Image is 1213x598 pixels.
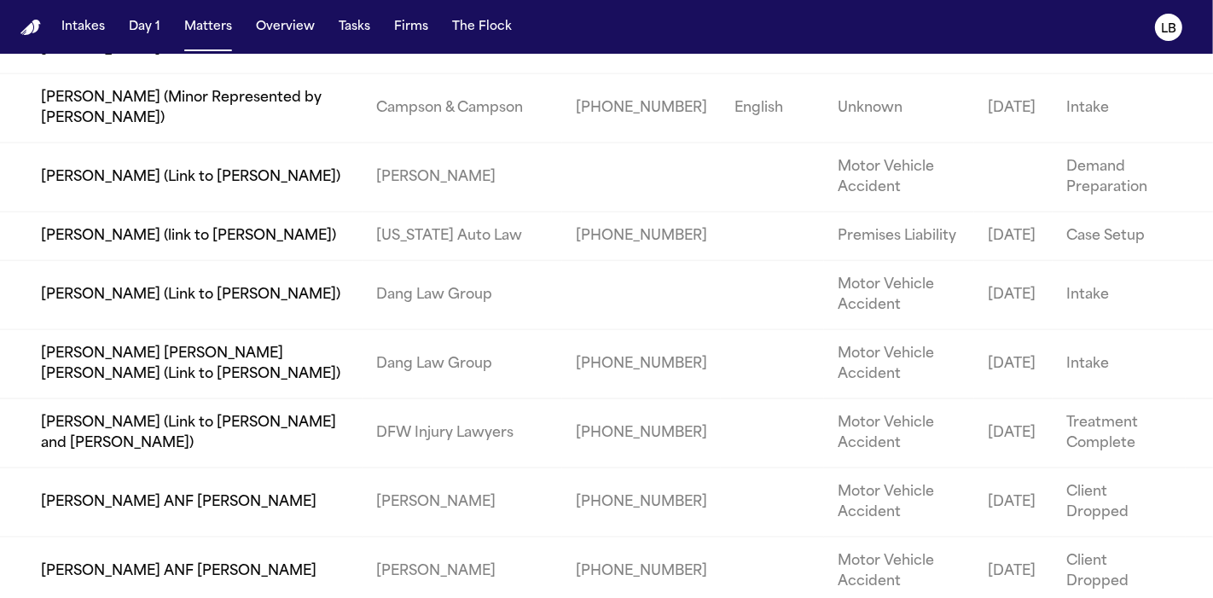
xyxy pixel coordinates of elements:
td: Motor Vehicle Accident [824,261,974,330]
button: Matters [177,12,239,43]
td: Intake [1053,330,1186,399]
td: [DATE] [974,399,1053,468]
td: Dang Law Group [363,330,562,399]
td: [PERSON_NAME] [363,468,562,537]
td: [PERSON_NAME] [363,143,562,212]
td: Demand Preparation [1053,143,1186,212]
td: [DATE] [974,468,1053,537]
td: [DATE] [974,261,1053,330]
button: Day 1 [122,12,167,43]
button: Intakes [55,12,112,43]
td: DFW Injury Lawyers [363,399,562,468]
button: Tasks [332,12,377,43]
td: Unknown [824,74,974,143]
td: Treatment Complete [1053,399,1186,468]
td: Client Dropped [1053,468,1186,537]
button: The Flock [445,12,519,43]
td: [DATE] [974,330,1053,399]
td: [DATE] [974,74,1053,143]
td: Premises Liability [824,212,974,261]
td: [DATE] [974,212,1053,261]
td: Intake [1053,74,1186,143]
td: [PHONE_NUMBER] [562,330,721,399]
td: [US_STATE] Auto Law [363,212,562,261]
td: English [721,74,824,143]
td: [PHONE_NUMBER] [562,212,721,261]
button: Overview [249,12,322,43]
td: Dang Law Group [363,261,562,330]
td: Motor Vehicle Accident [824,399,974,468]
a: Home [20,20,41,36]
td: [PHONE_NUMBER] [562,399,721,468]
td: Case Setup [1053,212,1186,261]
td: Campson & Campson [363,74,562,143]
td: [PHONE_NUMBER] [562,74,721,143]
td: Motor Vehicle Accident [824,143,974,212]
button: Firms [387,12,435,43]
td: Motor Vehicle Accident [824,468,974,537]
td: Motor Vehicle Accident [824,330,974,399]
img: Finch Logo [20,20,41,36]
td: Intake [1053,261,1186,330]
td: [PHONE_NUMBER] [562,468,721,537]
